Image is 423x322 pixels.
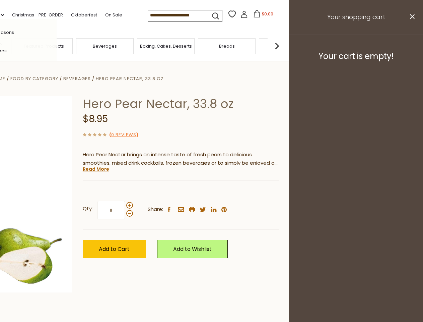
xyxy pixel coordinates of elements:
[63,75,91,82] a: Beverages
[219,44,235,49] a: Breads
[71,11,97,19] a: Oktoberfest
[83,151,279,167] p: Hero Pear Nectar brings an intense taste of fresh pears to delicious smoothies, mixed drink cockt...
[83,96,279,111] h1: Hero Pear Nectar, 33.8 oz
[10,75,58,82] a: Food By Category
[140,44,192,49] a: Baking, Cakes, Desserts
[97,201,125,219] input: Qty:
[83,166,109,172] a: Read More
[270,39,284,53] img: next arrow
[83,205,93,213] strong: Qty:
[96,75,164,82] a: Hero Pear Nectar, 33.8 oz
[99,245,130,253] span: Add to Cart
[83,240,146,258] button: Add to Cart
[93,44,117,49] a: Beverages
[249,10,278,20] button: $0.00
[109,131,138,138] span: ( )
[111,131,136,139] a: 0 Reviews
[297,51,415,61] h3: Your cart is empty!
[12,11,63,19] a: Christmas - PRE-ORDER
[105,11,122,19] a: On Sale
[157,240,228,258] a: Add to Wishlist
[83,112,108,125] span: $8.95
[262,11,273,17] span: $0.00
[148,205,163,214] span: Share:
